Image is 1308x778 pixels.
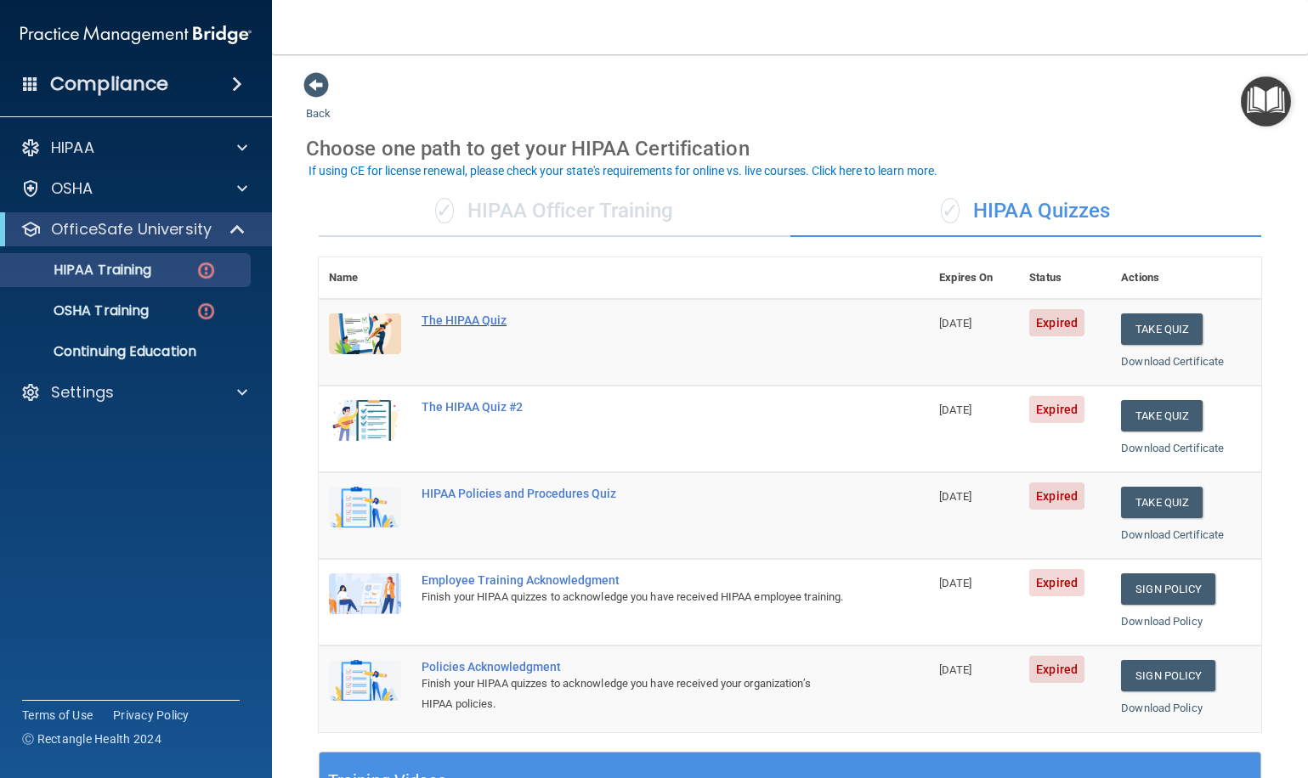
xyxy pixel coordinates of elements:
[422,313,844,327] div: The HIPAA Quiz
[1019,257,1111,299] th: Status
[939,317,971,330] span: [DATE]
[422,587,844,607] div: Finish your HIPAA quizzes to acknowledge you have received HIPAA employee training.
[51,219,212,240] p: OfficeSafe University
[1111,257,1261,299] th: Actions
[20,178,247,199] a: OSHA
[1241,76,1291,127] button: Open Resource Center
[1121,400,1203,431] button: Take Quiz
[422,660,844,674] div: Policies Acknowledgment
[11,262,151,279] p: HIPAA Training
[1223,661,1288,725] iframe: Drift Widget Chat Controller
[1029,569,1084,596] span: Expired
[309,165,937,177] div: If using CE for license renewal, please check your state's requirements for online vs. live cours...
[941,198,960,223] span: ✓
[1121,528,1224,541] a: Download Certificate
[195,260,217,281] img: danger-circle.6113f641.png
[306,87,331,120] a: Back
[306,124,1274,173] div: Choose one path to get your HIPAA Certification
[51,178,93,199] p: OSHA
[20,382,247,403] a: Settings
[1029,482,1084,510] span: Expired
[195,301,217,322] img: danger-circle.6113f641.png
[939,663,971,676] span: [DATE]
[20,219,246,240] a: OfficeSafe University
[1121,355,1224,368] a: Download Certificate
[422,400,844,414] div: The HIPAA Quiz #2
[422,487,844,500] div: HIPAA Policies and Procedures Quiz
[51,382,114,403] p: Settings
[113,707,190,724] a: Privacy Policy
[319,257,411,299] th: Name
[422,573,844,587] div: Employee Training Acknowledgment
[51,138,94,158] p: HIPAA
[306,162,940,179] button: If using CE for license renewal, please check your state's requirements for online vs. live cours...
[939,577,971,589] span: [DATE]
[11,302,149,319] p: OSHA Training
[939,490,971,503] span: [DATE]
[790,186,1262,237] div: HIPAA Quizzes
[1029,309,1084,336] span: Expired
[1121,442,1224,454] a: Download Certificate
[22,730,161,747] span: Ⓒ Rectangle Health 2024
[20,138,247,158] a: HIPAA
[1029,656,1084,683] span: Expired
[319,186,790,237] div: HIPAA Officer Training
[1029,396,1084,423] span: Expired
[1121,702,1203,714] a: Download Policy
[1121,573,1215,605] a: Sign Policy
[1121,660,1215,691] a: Sign Policy
[422,674,844,714] div: Finish your HIPAA quizzes to acknowledge you have received your organization’s HIPAA policies.
[22,707,93,724] a: Terms of Use
[50,72,168,96] h4: Compliance
[435,198,454,223] span: ✓
[20,18,252,52] img: PMB logo
[1121,313,1203,345] button: Take Quiz
[939,403,971,416] span: [DATE]
[11,343,243,360] p: Continuing Education
[1121,487,1203,518] button: Take Quiz
[1121,615,1203,628] a: Download Policy
[929,257,1019,299] th: Expires On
